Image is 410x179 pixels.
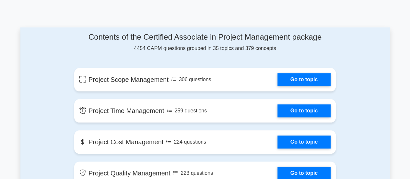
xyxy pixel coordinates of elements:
[277,135,331,148] a: Go to topic
[277,73,331,86] a: Go to topic
[277,104,331,117] a: Go to topic
[74,32,336,42] h4: Contents of the Certified Associate in Project Management package
[74,32,336,52] div: 4454 CAPM questions grouped in 35 topics and 379 concepts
